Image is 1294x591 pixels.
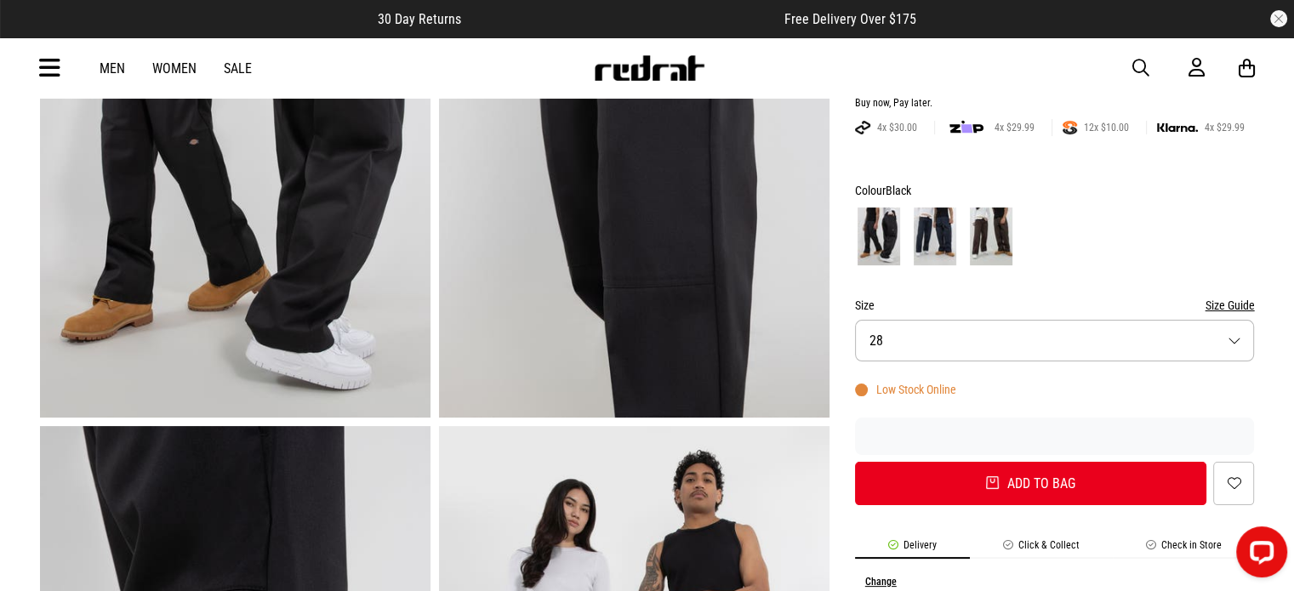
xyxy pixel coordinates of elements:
li: Delivery [855,539,970,559]
div: Colour [855,180,1255,201]
span: 12x $10.00 [1077,121,1136,134]
img: zip [949,119,983,136]
img: Dark Brown [970,207,1012,265]
iframe: Customer reviews powered by Trustpilot [495,10,750,27]
div: Low Stock Online [855,383,956,396]
li: Check in Store [1113,539,1255,559]
img: Dark Navy [914,207,956,265]
iframe: LiveChat chat widget [1223,520,1294,591]
span: Free Delivery Over $175 [784,11,916,27]
div: Buy now, Pay later. [855,97,1255,111]
img: AFTERPAY [855,121,870,134]
button: 28 [855,320,1255,361]
span: 4x $30.00 [870,121,924,134]
span: 28 [869,332,883,349]
div: Size [855,295,1255,315]
a: Sale [224,60,252,77]
img: Redrat logo [593,55,705,81]
button: Size Guide [1205,295,1254,315]
span: 4x $29.99 [988,121,1041,134]
span: 4x $29.99 [1198,121,1251,134]
button: Add to bag [855,462,1207,505]
button: Change [865,576,897,588]
a: Women [152,60,197,77]
iframe: Customer reviews powered by Trustpilot [855,428,1255,445]
img: SPLITPAY [1063,121,1077,134]
span: Black [886,184,911,197]
img: Black [858,207,900,265]
span: 30 Day Returns [378,11,461,27]
li: Click & Collect [970,539,1113,559]
img: KLARNA [1157,123,1198,133]
a: Men [100,60,125,77]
